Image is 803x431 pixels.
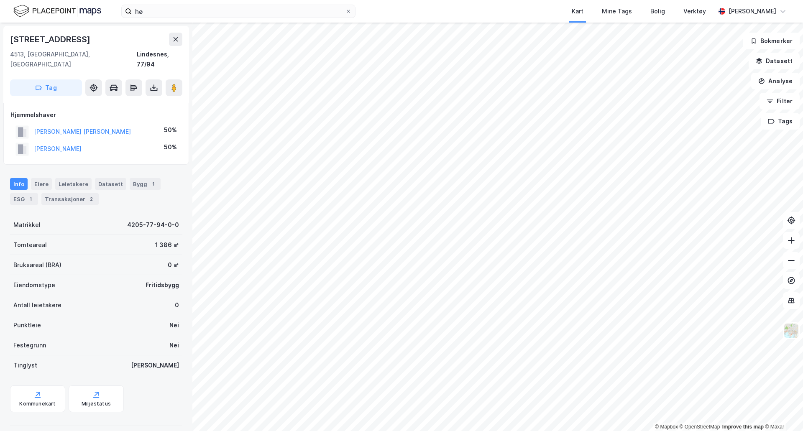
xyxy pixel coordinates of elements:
div: [PERSON_NAME] [729,6,776,16]
div: 4513, [GEOGRAPHIC_DATA], [GEOGRAPHIC_DATA] [10,49,137,69]
div: 1 [149,180,157,188]
div: Leietakere [55,178,92,190]
div: 1 386 ㎡ [155,240,179,250]
iframe: Chat Widget [761,391,803,431]
div: Kommunekart [19,400,56,407]
button: Tags [761,113,800,130]
div: Matrikkel [13,220,41,230]
div: Nei [169,340,179,350]
div: Hjemmelshaver [10,110,182,120]
div: Bolig [650,6,665,16]
input: Søk på adresse, matrikkel, gårdeiere, leietakere eller personer [132,5,345,18]
div: Bygg [130,178,161,190]
div: Info [10,178,28,190]
div: 1 [26,195,35,203]
div: 50% [164,125,177,135]
div: [STREET_ADDRESS] [10,33,92,46]
div: 0 [175,300,179,310]
a: Mapbox [655,424,678,430]
div: 50% [164,142,177,152]
div: Eiendomstype [13,280,55,290]
a: Improve this map [722,424,764,430]
img: Z [783,323,799,339]
div: Transaksjoner [41,193,99,205]
div: ESG [10,193,38,205]
div: Kart [572,6,583,16]
div: Eiere [31,178,52,190]
div: Mine Tags [602,6,632,16]
div: [PERSON_NAME] [131,360,179,370]
div: Lindesnes, 77/94 [137,49,182,69]
div: Tinglyst [13,360,37,370]
div: Nei [169,320,179,330]
a: OpenStreetMap [680,424,720,430]
div: Bruksareal (BRA) [13,260,61,270]
div: Miljøstatus [82,400,111,407]
button: Analyse [751,73,800,89]
div: 2 [87,195,95,203]
button: Filter [760,93,800,110]
div: Verktøy [683,6,706,16]
button: Datasett [749,53,800,69]
div: Punktleie [13,320,41,330]
div: Tomteareal [13,240,47,250]
div: Festegrunn [13,340,46,350]
div: Datasett [95,178,126,190]
div: 0 ㎡ [168,260,179,270]
button: Tag [10,79,82,96]
div: 4205-77-94-0-0 [127,220,179,230]
div: Kontrollprogram for chat [761,391,803,431]
img: logo.f888ab2527a4732fd821a326f86c7f29.svg [13,4,101,18]
button: Bokmerker [743,33,800,49]
div: Fritidsbygg [146,280,179,290]
div: Antall leietakere [13,300,61,310]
